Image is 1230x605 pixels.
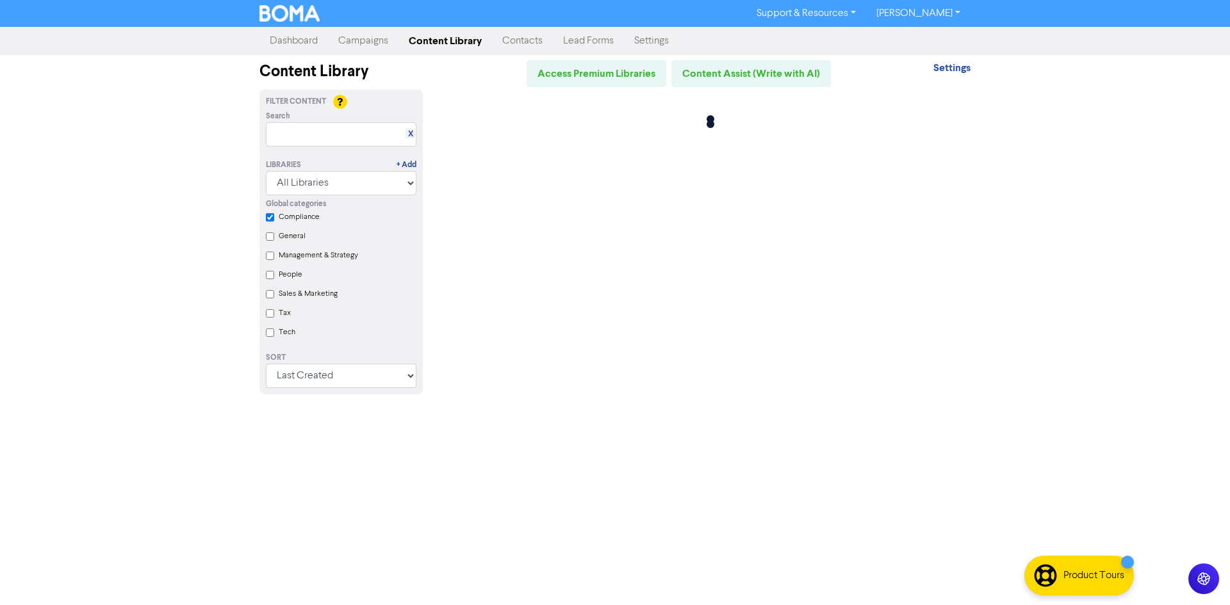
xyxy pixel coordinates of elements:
[866,3,971,24] a: [PERSON_NAME]
[266,111,290,122] span: Search
[746,3,866,24] a: Support & Resources
[266,198,416,210] div: Global categories
[397,159,416,171] a: + Add
[279,288,338,300] label: Sales & Marketing
[1069,467,1230,605] iframe: Chat Widget
[259,28,328,54] a: Dashboard
[266,159,301,171] div: Libraries
[279,269,302,280] label: People
[279,250,358,261] label: Management & Strategy
[259,5,320,22] img: BOMA Logo
[553,28,624,54] a: Lead Forms
[279,307,291,319] label: Tax
[398,28,492,54] a: Content Library
[933,63,971,74] a: Settings
[266,352,416,364] div: Sort
[624,28,679,54] a: Settings
[279,230,306,242] label: General
[527,60,666,87] a: Access Premium Libraries
[259,60,423,83] div: Content Library
[492,28,553,54] a: Contacts
[279,211,320,223] label: Compliance
[933,61,971,74] strong: Settings
[279,327,295,338] label: Tech
[671,60,831,87] a: Content Assist (Write with AI)
[328,28,398,54] a: Campaigns
[266,96,416,108] div: Filter Content
[408,129,413,139] a: X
